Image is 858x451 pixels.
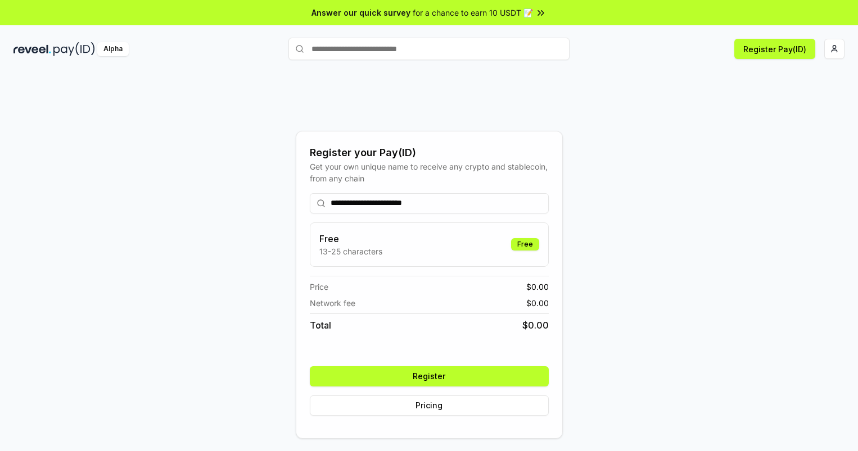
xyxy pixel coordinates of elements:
[310,395,549,416] button: Pricing
[310,297,355,309] span: Network fee
[310,145,549,161] div: Register your Pay(ID)
[310,366,549,386] button: Register
[13,42,51,56] img: reveel_dark
[734,39,815,59] button: Register Pay(ID)
[311,7,410,19] span: Answer our quick survey
[413,7,533,19] span: for a chance to earn 10 USDT 📝
[526,297,549,309] span: $ 0.00
[310,161,549,184] div: Get your own unique name to receive any crypto and stablecoin, from any chain
[511,238,539,250] div: Free
[319,245,382,257] p: 13-25 characters
[310,318,331,332] span: Total
[53,42,95,56] img: pay_id
[97,42,129,56] div: Alpha
[319,232,382,245] h3: Free
[310,281,328,293] span: Price
[526,281,549,293] span: $ 0.00
[522,318,549,332] span: $ 0.00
